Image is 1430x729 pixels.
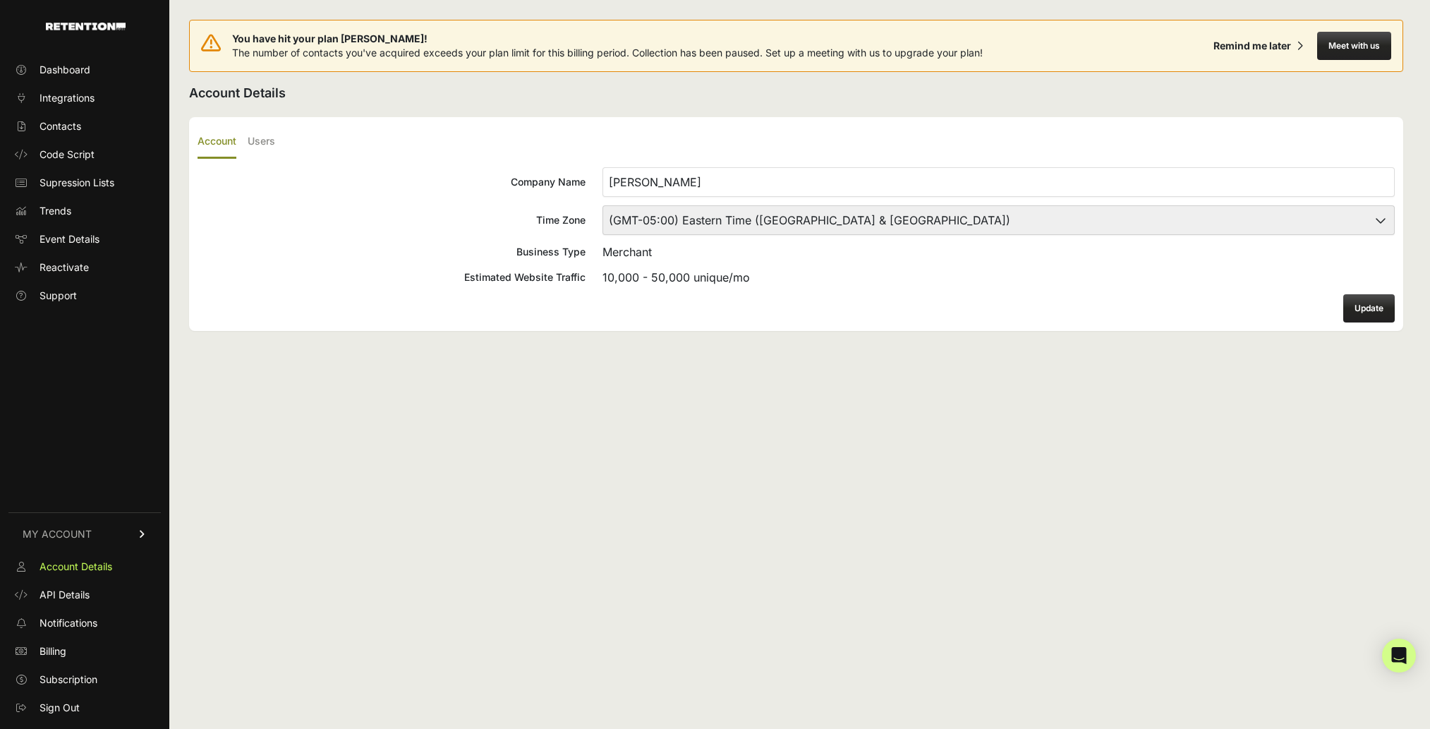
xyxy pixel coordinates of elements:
[602,269,1395,286] div: 10,000 - 50,000 unique/mo
[8,87,161,109] a: Integrations
[8,59,161,81] a: Dashboard
[198,245,586,259] div: Business Type
[189,83,1403,103] h2: Account Details
[232,32,983,46] span: You have hit your plan [PERSON_NAME]!
[8,171,161,194] a: Supression Lists
[198,213,586,227] div: Time Zone
[1317,32,1391,60] button: Meet with us
[40,289,77,303] span: Support
[248,126,275,159] label: Users
[40,588,90,602] span: API Details
[40,616,97,630] span: Notifications
[23,527,92,541] span: MY ACCOUNT
[602,205,1395,235] select: Time Zone
[198,126,236,159] label: Account
[8,640,161,663] a: Billing
[1343,294,1395,323] button: Update
[8,228,161,251] a: Event Details
[40,176,114,190] span: Supression Lists
[8,612,161,634] a: Notifications
[8,256,161,279] a: Reactivate
[198,270,586,284] div: Estimated Website Traffic
[198,175,586,189] div: Company Name
[8,284,161,307] a: Support
[1382,639,1416,673] div: Open Intercom Messenger
[8,115,161,138] a: Contacts
[40,204,71,218] span: Trends
[602,167,1395,197] input: Company Name
[40,701,80,715] span: Sign Out
[8,555,161,578] a: Account Details
[40,232,99,246] span: Event Details
[40,119,81,133] span: Contacts
[40,644,66,658] span: Billing
[8,584,161,606] a: API Details
[1208,33,1309,59] button: Remind me later
[8,200,161,222] a: Trends
[8,512,161,555] a: MY ACCOUNT
[8,697,161,719] a: Sign Out
[40,63,90,77] span: Dashboard
[46,23,126,30] img: Retention.com
[40,91,95,105] span: Integrations
[232,47,983,59] span: The number of contacts you've acquired exceeds your plan limit for this billing period. Collectio...
[8,143,161,166] a: Code Script
[8,668,161,691] a: Subscription
[40,147,95,162] span: Code Script
[40,260,89,275] span: Reactivate
[40,673,97,687] span: Subscription
[602,243,1395,260] div: Merchant
[40,560,112,574] span: Account Details
[1213,39,1291,53] div: Remind me later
